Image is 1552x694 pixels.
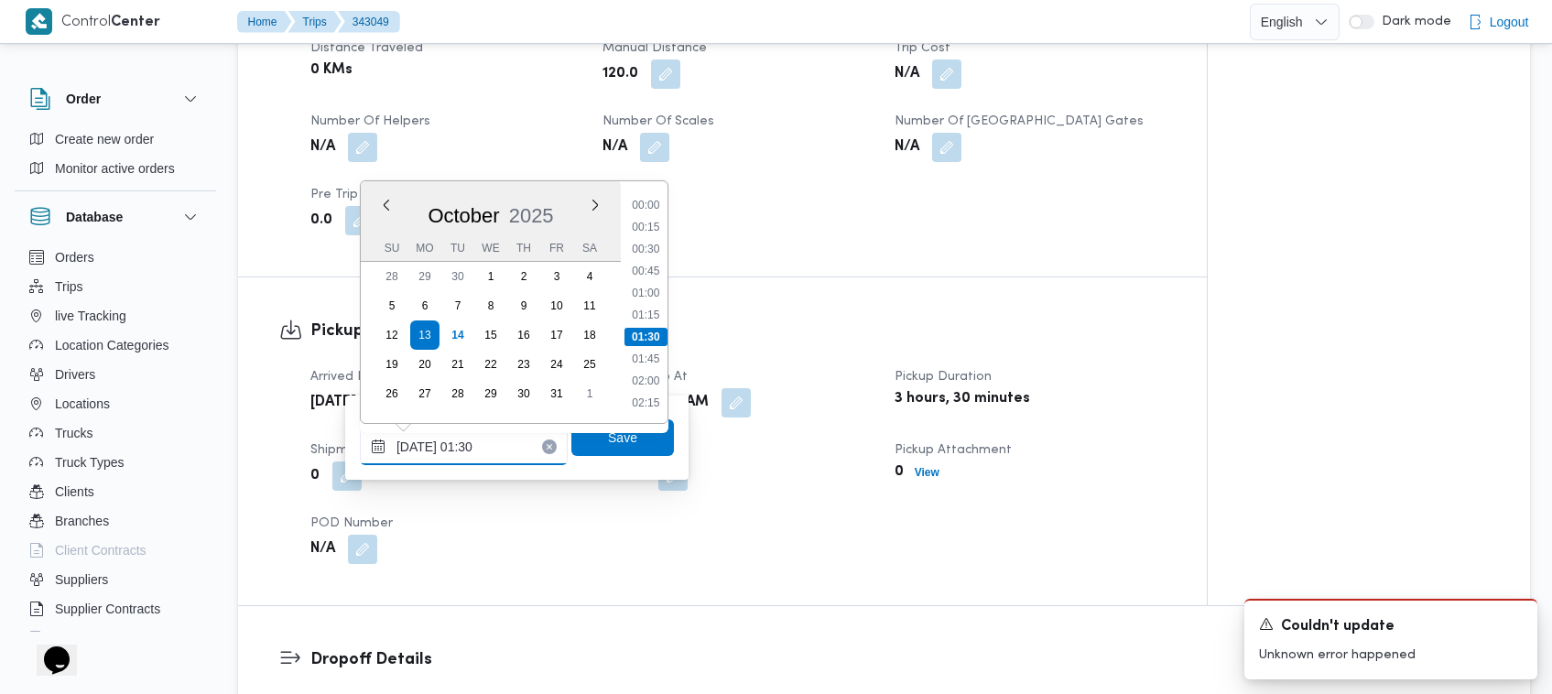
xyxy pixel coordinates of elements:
[410,350,440,379] div: day-20
[55,246,94,268] span: Orders
[22,243,209,272] button: Orders
[602,136,627,158] b: N/A
[310,42,423,54] span: Distance Traveled
[624,284,667,302] li: 01:00
[443,262,472,291] div: day-30
[377,350,407,379] div: day-19
[476,235,505,261] div: We
[476,291,505,320] div: day-8
[360,428,568,465] input: Press the down key to enter a popover containing a calendar. Press the escape key to close the po...
[575,350,604,379] div: day-25
[624,218,667,236] li: 00:15
[443,291,472,320] div: day-7
[22,506,209,536] button: Branches
[15,243,216,639] div: Database
[310,538,335,560] b: N/A
[895,461,904,483] b: 0
[55,334,169,356] span: Location Categories
[338,11,400,33] button: 343049
[22,272,209,301] button: Trips
[624,196,667,214] li: 00:00
[624,394,667,412] li: 02:15
[624,350,667,368] li: 01:45
[377,262,407,291] div: day-28
[575,379,604,408] div: day-1
[624,328,667,346] li: 01:30
[509,235,538,261] div: Th
[895,388,1030,410] b: 3 hours, 30 minutes
[310,189,417,201] span: Pre Trip Distance
[22,360,209,389] button: Drivers
[1460,4,1536,40] button: Logout
[66,206,123,228] h3: Database
[22,154,209,183] button: Monitor active orders
[310,392,413,414] b: [DATE] 1:30 AM
[509,379,538,408] div: day-30
[22,594,209,624] button: Supplier Contracts
[55,598,160,620] span: Supplier Contracts
[15,125,216,190] div: Order
[410,379,440,408] div: day-27
[55,539,147,561] span: Client Contracts
[22,565,209,594] button: Suppliers
[310,319,1166,343] h3: Pickup Details
[1374,15,1451,29] span: Dark mode
[375,262,606,408] div: month-2025-10
[410,235,440,261] div: Mo
[379,198,394,212] button: Previous Month
[624,240,667,258] li: 00:30
[55,157,175,179] span: Monitor active orders
[55,510,109,532] span: Branches
[915,466,939,479] b: View
[66,88,101,110] h3: Order
[1259,615,1523,638] div: Notification
[55,393,110,415] span: Locations
[509,262,538,291] div: day-2
[377,291,407,320] div: day-5
[476,320,505,350] div: day-15
[310,647,1489,672] h3: Dropoff Details
[1490,11,1529,33] span: Logout
[410,262,440,291] div: day-29
[624,262,667,280] li: 00:45
[602,42,707,54] span: Manual Distance
[542,291,571,320] div: day-10
[237,11,292,33] button: Home
[1259,645,1523,665] p: Unknown error happened
[29,206,201,228] button: Database
[111,16,160,29] b: Center
[443,379,472,408] div: day-28
[509,204,554,227] span: 2025
[22,624,209,653] button: Devices
[55,569,108,591] span: Suppliers
[55,276,83,298] span: Trips
[288,11,342,33] button: Trips
[542,379,571,408] div: day-31
[575,320,604,350] div: day-18
[55,627,101,649] span: Devices
[895,42,950,54] span: Trip Cost
[22,389,209,418] button: Locations
[310,465,320,487] b: 0
[22,125,209,154] button: Create new order
[575,262,604,291] div: day-4
[22,418,209,448] button: Trucks
[55,363,95,385] span: Drivers
[588,198,602,212] button: Next month
[895,371,992,383] span: Pickup Duration
[427,203,500,228] div: Button. Open the month selector. October is currently selected.
[22,301,209,331] button: live Tracking
[509,291,538,320] div: day-9
[476,262,505,291] div: day-1
[571,419,674,456] button: Save
[22,477,209,506] button: Clients
[18,621,77,676] iframe: chat widget
[443,350,472,379] div: day-21
[895,63,919,85] b: N/A
[310,517,393,529] span: POD Number
[443,235,472,261] div: Tu
[575,235,604,261] div: Sa
[476,350,505,379] div: day-22
[542,235,571,261] div: Fr
[55,481,94,503] span: Clients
